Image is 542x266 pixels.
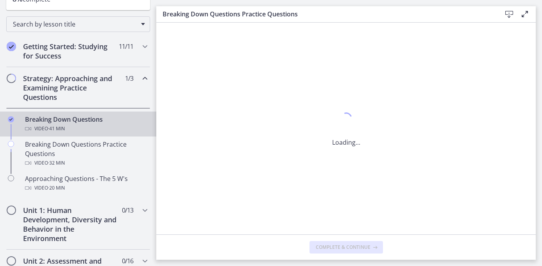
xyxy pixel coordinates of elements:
[13,20,137,28] span: Search by lesson title
[119,42,133,51] span: 11 / 11
[25,174,147,193] div: Approaching Questions - The 5 W's
[23,206,118,243] h2: Unit 1: Human Development, Diversity and Behavior in the Environment
[122,256,133,266] span: 0 / 16
[25,124,147,133] div: Video
[163,9,489,19] h3: Breaking Down Questions Practice Questions
[48,158,65,168] span: · 32 min
[125,74,133,83] span: 1 / 3
[23,42,118,60] h2: Getting Started: Studying for Success
[122,206,133,215] span: 0 / 13
[309,241,383,254] button: Complete & continue
[316,244,370,250] span: Complete & continue
[6,16,150,32] div: Search by lesson title
[332,110,360,128] div: 1
[25,140,147,168] div: Breaking Down Questions Practice Questions
[23,74,118,102] h2: Strategy: Approaching and Examining Practice Questions
[48,183,65,193] span: · 20 min
[7,42,16,51] i: Completed
[25,183,147,193] div: Video
[48,124,65,133] span: · 41 min
[25,115,147,133] div: Breaking Down Questions
[8,116,14,122] i: Completed
[25,158,147,168] div: Video
[332,138,360,147] p: Loading...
